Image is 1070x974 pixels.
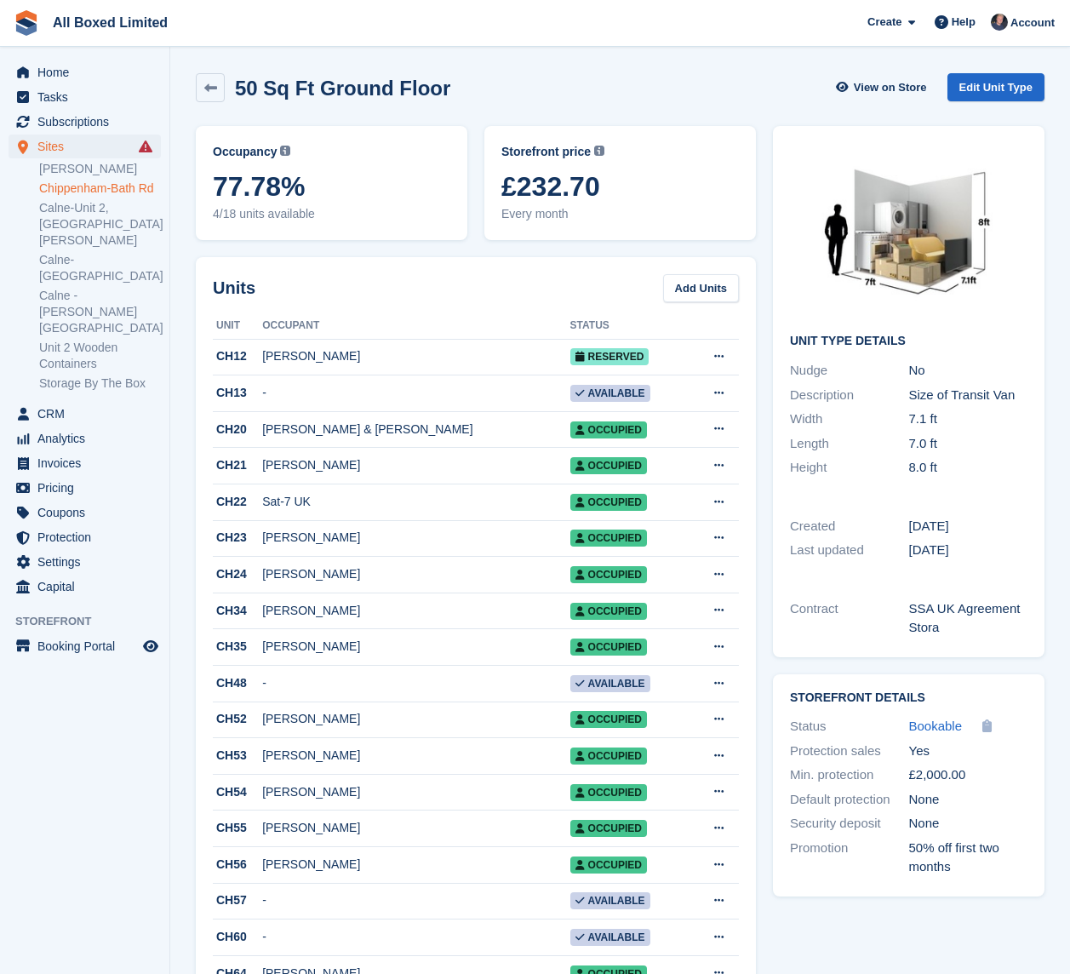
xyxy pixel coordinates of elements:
[37,110,140,134] span: Subscriptions
[213,171,450,202] span: 77.78%
[1010,14,1055,32] span: Account
[262,456,569,474] div: [PERSON_NAME]
[37,575,140,599] span: Capital
[909,765,1028,785] div: £2,000.00
[9,634,161,658] a: menu
[9,476,161,500] a: menu
[570,892,650,909] span: Available
[947,73,1044,101] a: Edit Unit Type
[790,541,909,560] div: Last updated
[213,856,262,874] div: CH56
[39,340,161,372] a: Unit 2 Wooden Containers
[790,765,909,785] div: Min. protection
[213,747,262,765] div: CH53
[262,819,569,837] div: [PERSON_NAME]
[909,839,1028,877] div: 50% off first two months
[570,494,647,511] span: Occupied
[9,110,161,134] a: menu
[9,575,161,599] a: menu
[909,434,1028,454] div: 7.0 ft
[570,530,647,547] span: Occupied
[37,550,140,574] span: Settings
[39,288,161,336] a: Calne -[PERSON_NAME][GEOGRAPHIC_DATA]
[213,602,262,620] div: CH34
[37,85,140,109] span: Tasks
[570,748,647,765] span: Occupied
[790,517,909,536] div: Created
[39,375,161,392] a: Storage By The Box
[213,347,262,365] div: CH12
[570,929,650,946] span: Available
[790,143,1027,321] img: 50.jpg
[9,427,161,450] a: menu
[594,146,604,156] img: icon-info-grey-7440780725fd019a000dd9b08b2336e03edf1995a4989e88bcd33f0948082b44.svg
[213,143,277,161] span: Occupancy
[854,79,927,96] span: View on Store
[37,451,140,475] span: Invoices
[9,451,161,475] a: menu
[39,180,161,197] a: Chippenham-Bath Rd
[9,550,161,574] a: menu
[262,710,569,728] div: [PERSON_NAME]
[213,384,262,402] div: CH13
[213,819,262,837] div: CH55
[262,312,569,340] th: Occupant
[9,402,161,426] a: menu
[262,856,569,874] div: [PERSON_NAME]
[790,335,1027,348] h2: Unit Type details
[262,666,569,702] td: -
[790,361,909,381] div: Nudge
[790,386,909,405] div: Description
[39,161,161,177] a: [PERSON_NAME]
[15,613,169,630] span: Storefront
[213,421,262,438] div: CH20
[909,386,1028,405] div: Size of Transit Van
[262,347,569,365] div: [PERSON_NAME]
[790,742,909,761] div: Protection sales
[9,85,161,109] a: menu
[262,747,569,765] div: [PERSON_NAME]
[570,711,647,728] span: Occupied
[37,402,140,426] span: CRM
[213,928,262,946] div: CH60
[140,636,161,656] a: Preview store
[213,710,262,728] div: CH52
[37,501,140,524] span: Coupons
[909,599,1028,638] div: SSA UK Agreement Stora
[37,634,140,658] span: Booking Portal
[570,639,647,656] span: Occupied
[262,638,569,656] div: [PERSON_NAME]
[37,427,140,450] span: Analytics
[909,814,1028,834] div: None
[262,602,569,620] div: [PERSON_NAME]
[262,493,569,511] div: Sat-7 UK
[570,421,647,438] span: Occupied
[213,493,262,511] div: CH22
[790,839,909,877] div: Promotion
[909,458,1028,478] div: 8.0 ft
[9,60,161,84] a: menu
[909,410,1028,429] div: 7.1 ft
[570,385,650,402] span: Available
[37,135,140,158] span: Sites
[570,348,649,365] span: Reserved
[213,529,262,547] div: CH23
[909,790,1028,810] div: None
[213,891,262,909] div: CH57
[46,9,175,37] a: All Boxed Limited
[790,434,909,454] div: Length
[213,205,450,223] span: 4/18 units available
[9,501,161,524] a: menu
[909,717,963,736] a: Bookable
[501,143,591,161] span: Storefront price
[570,675,650,692] span: Available
[262,920,569,956] td: -
[37,60,140,84] span: Home
[909,361,1028,381] div: No
[9,135,161,158] a: menu
[570,603,647,620] span: Occupied
[262,565,569,583] div: [PERSON_NAME]
[235,77,450,100] h2: 50 Sq Ft Ground Floor
[570,566,647,583] span: Occupied
[570,820,647,837] span: Occupied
